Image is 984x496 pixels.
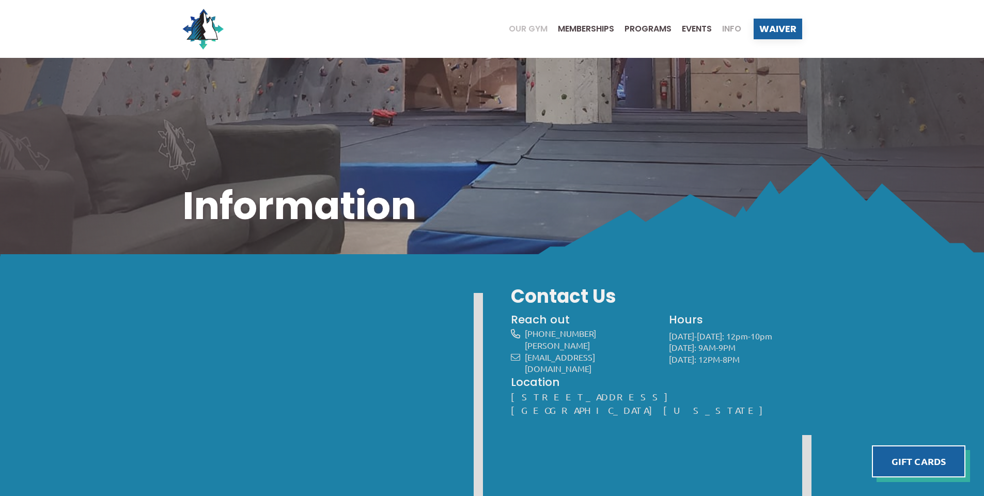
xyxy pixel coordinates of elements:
h4: Reach out [511,312,652,328]
h4: Hours [669,312,802,328]
span: Programs [624,25,671,33]
h3: Contact Us [511,284,802,309]
a: [PHONE_NUMBER] [525,328,596,338]
span: Our Gym [509,25,548,33]
span: Waiver [759,24,796,34]
p: [DATE]-[DATE]: 12pm-10pm [DATE]: 9AM-9PM [DATE]: 12PM-8PM [669,330,802,365]
a: Waiver [754,19,802,39]
a: Programs [614,25,671,33]
a: Events [671,25,712,33]
a: Info [712,25,741,33]
img: North Wall Logo [182,8,224,50]
span: Events [682,25,712,33]
a: Our Gym [498,25,548,33]
h4: Location [511,375,802,390]
span: Memberships [558,25,614,33]
a: Memberships [548,25,614,33]
a: [STREET_ADDRESS][GEOGRAPHIC_DATA][US_STATE] [511,391,774,415]
a: [PERSON_NAME][EMAIL_ADDRESS][DOMAIN_NAME] [525,340,595,374]
span: Info [722,25,741,33]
